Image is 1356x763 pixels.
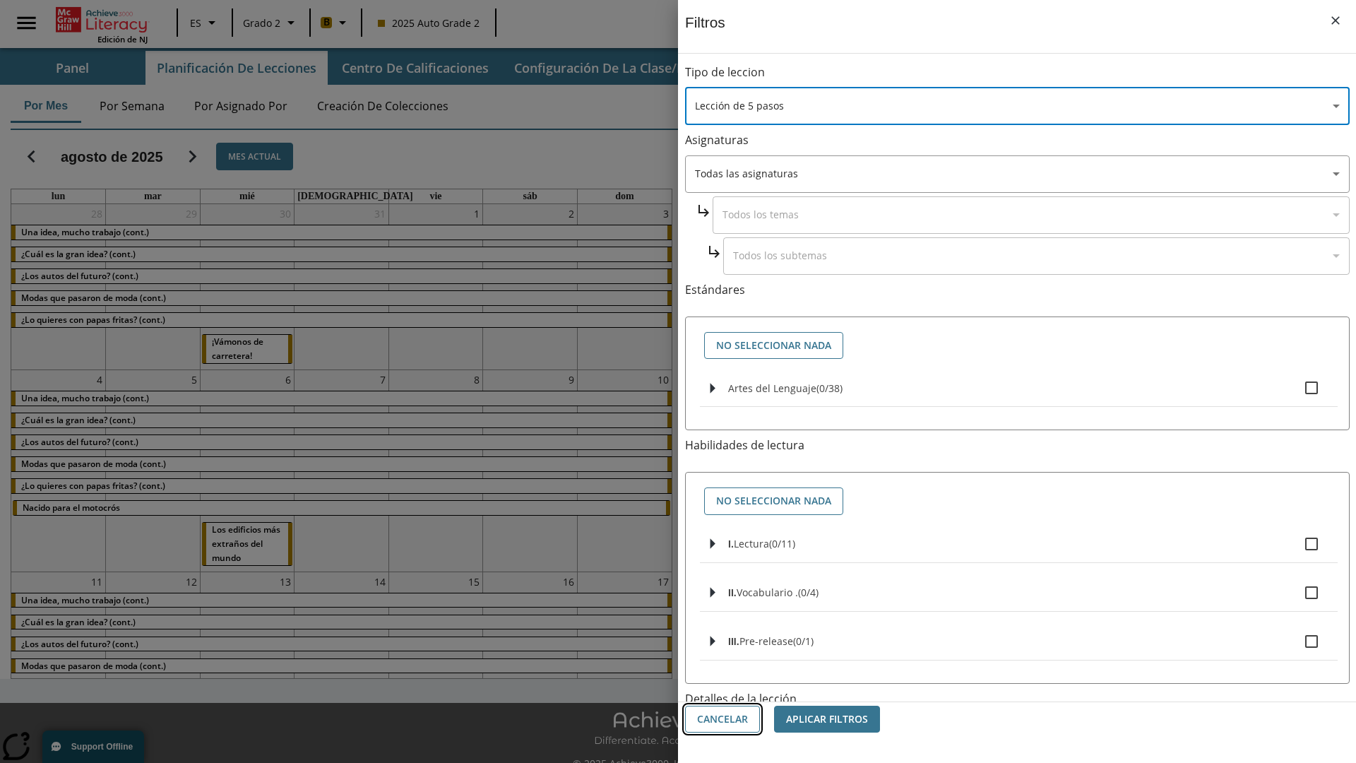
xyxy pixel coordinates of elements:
[685,437,1350,454] p: Habilidades de lectura
[713,196,1350,234] div: Seleccione una Asignatura
[816,381,843,395] span: 0 estándares seleccionados/38 estándares en grupo
[685,132,1350,148] p: Asignaturas
[723,237,1350,275] div: Seleccione una Asignatura
[728,538,734,550] span: I.
[685,282,1350,298] p: Estándares
[697,329,1338,363] div: Seleccione estándares
[774,706,880,733] button: Aplicar Filtros
[685,155,1350,193] div: Seleccione una Asignatura
[697,484,1338,519] div: Seleccione habilidades
[704,487,843,515] button: No seleccionar nada
[685,64,1350,81] p: Tipo de leccion
[1321,6,1350,35] button: Cerrar los filtros del Menú lateral
[685,706,760,733] button: Cancelar
[685,88,1350,125] div: Seleccione un tipo de lección
[769,537,795,550] span: 0 estándares seleccionados/11 estándares en grupo
[685,14,725,53] h1: Filtros
[739,634,793,648] span: Pre-release
[700,526,1338,672] ul: Seleccione habilidades
[704,332,843,360] button: No seleccionar nada
[728,636,739,647] span: III.
[734,537,769,550] span: Lectura
[737,586,798,599] span: Vocabulario .
[728,587,737,598] span: II.
[728,381,816,395] span: Artes del Lenguaje
[700,369,1338,418] ul: Seleccione estándares
[793,634,814,648] span: 0 estándares seleccionados/1 estándares en grupo
[798,586,819,599] span: 0 estándares seleccionados/4 estándares en grupo
[685,691,1350,707] p: Detalles de la lección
